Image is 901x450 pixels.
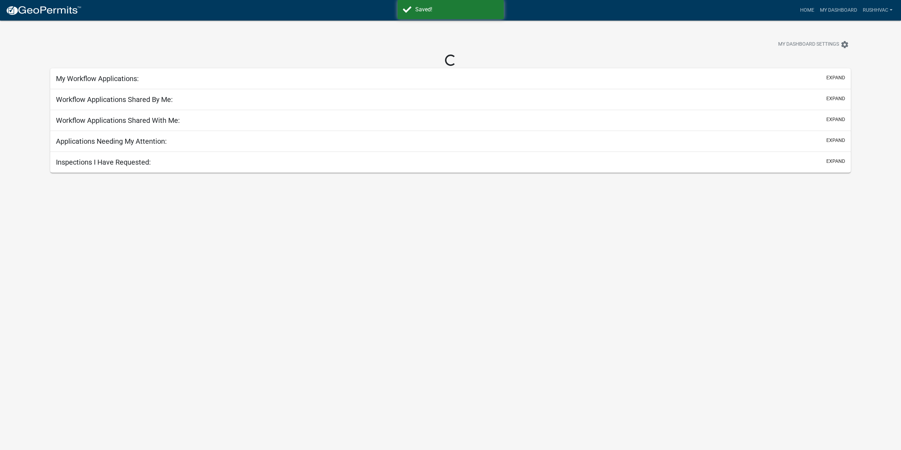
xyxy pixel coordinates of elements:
[56,74,139,83] h5: My Workflow Applications:
[826,95,845,102] button: expand
[56,137,167,146] h5: Applications Needing My Attention:
[817,4,860,17] a: My Dashboard
[826,116,845,123] button: expand
[826,74,845,81] button: expand
[826,158,845,165] button: expand
[56,116,180,125] h5: Workflow Applications Shared With Me:
[56,95,173,104] h5: Workflow Applications Shared By Me:
[56,158,151,166] h5: Inspections I Have Requested:
[826,137,845,144] button: expand
[415,5,498,14] div: Saved!
[772,38,855,51] button: My Dashboard Settingssettings
[860,4,895,17] a: Rushhvac
[778,40,839,49] span: My Dashboard Settings
[840,40,849,49] i: settings
[797,4,817,17] a: Home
